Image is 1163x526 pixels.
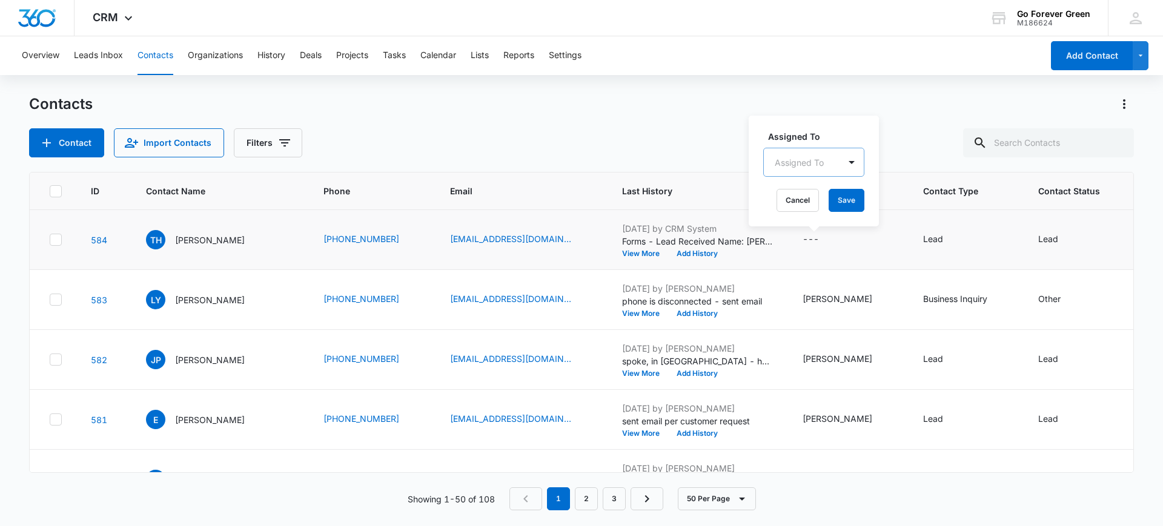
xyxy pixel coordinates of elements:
[622,282,774,295] p: [DATE] by [PERSON_NAME]
[74,36,123,75] button: Leads Inbox
[1038,412,1058,425] div: Lead
[923,185,992,197] span: Contact Type
[450,292,571,305] a: [EMAIL_ADDRESS][DOMAIN_NAME]
[678,487,756,510] button: 50 Per Page
[91,415,107,425] a: Navigate to contact details page for Ernesto
[622,222,774,235] p: [DATE] by CRM System
[450,185,575,197] span: Email
[803,292,894,307] div: Assigned To - Yvette Perez - Select to Edit Field
[323,292,421,307] div: Phone - (908) 820-8931 - Select to Edit Field
[923,412,965,427] div: Contact Type - Lead - Select to Edit Field
[114,128,224,157] button: Import Contacts
[175,353,245,366] p: [PERSON_NAME]
[668,250,726,257] button: Add History
[146,290,165,309] span: LY
[509,487,663,510] nav: Pagination
[829,189,864,212] button: Save
[1017,9,1090,19] div: account name
[93,11,118,24] span: CRM
[146,410,165,429] span: E
[22,36,59,75] button: Overview
[803,412,894,427] div: Assigned To - Yvette Perez - Select to Edit Field
[257,36,285,75] button: History
[91,355,107,365] a: Navigate to contact details page for John Pupa
[549,36,581,75] button: Settings
[575,487,598,510] a: Page 2
[622,355,774,367] p: spoke, in [GEOGRAPHIC_DATA] - has approx 450-500 ft - dog run - will email my info - quoted $8.50...
[146,350,165,369] span: JP
[1038,352,1080,367] div: Contact Status - Lead - Select to Edit Field
[668,370,726,377] button: Add History
[175,234,245,246] p: [PERSON_NAME]
[146,185,277,197] span: Contact Name
[300,36,322,75] button: Deals
[146,470,165,489] span: K
[963,128,1134,157] input: Search Contacts
[923,232,965,247] div: Contact Type - Lead - Select to Edit Field
[450,232,571,245] a: [EMAIL_ADDRESS][DOMAIN_NAME]
[923,232,943,245] div: Lead
[1017,19,1090,27] div: account id
[631,487,663,510] a: Next Page
[1038,412,1080,427] div: Contact Status - Lead - Select to Edit Field
[923,352,965,367] div: Contact Type - Lead - Select to Edit Field
[923,292,1009,307] div: Contact Type - Business Inquiry - Select to Edit Field
[1115,94,1134,114] button: Actions
[175,413,245,426] p: [PERSON_NAME]
[408,493,495,505] p: Showing 1-50 of 108
[622,185,756,197] span: Last History
[777,189,819,212] button: Cancel
[622,342,774,355] p: [DATE] by [PERSON_NAME]
[323,232,399,245] a: [PHONE_NUMBER]
[622,370,668,377] button: View More
[622,402,774,415] p: [DATE] by [PERSON_NAME]
[450,412,593,427] div: Email - ccpoaecastro@gmail.com - Select to Edit Field
[323,352,399,365] a: [PHONE_NUMBER]
[336,36,368,75] button: Projects
[668,310,726,317] button: Add History
[450,232,593,247] div: Email - trenthoerr@gmail.com - Select to Edit Field
[622,462,774,475] p: [DATE] by [PERSON_NAME]
[622,250,668,257] button: View More
[146,230,165,249] span: TH
[622,235,774,248] p: Forms - Lead Received Name: [PERSON_NAME] Email: [EMAIL_ADDRESS][DOMAIN_NAME] Phone: [PHONE_NUMBE...
[91,235,107,245] a: Navigate to contact details page for Trent Hoerr
[323,292,399,305] a: [PHONE_NUMBER]
[146,350,267,369] div: Contact Name - John Pupa - Select to Edit Field
[450,352,593,367] div: Email - j.01110000@gmail.com - Select to Edit Field
[175,294,245,306] p: [PERSON_NAME]
[146,230,267,249] div: Contact Name - Trent Hoerr - Select to Edit Field
[803,352,894,367] div: Assigned To - Yvette Perez - Select to Edit Field
[1038,292,1082,307] div: Contact Status - Other - Select to Edit Field
[323,232,421,247] div: Phone - (306) 253-4587 - Select to Edit Field
[146,470,267,489] div: Contact Name - Katie - Select to Edit Field
[803,232,819,247] div: ---
[91,295,107,305] a: Navigate to contact details page for Lawrence Younger
[29,95,93,113] h1: Contacts
[622,295,774,307] p: phone is disconnected - sent email
[146,410,267,429] div: Contact Name - Ernesto - Select to Edit Field
[622,415,774,427] p: sent email per customer request
[91,185,99,197] span: ID
[188,36,243,75] button: Organizations
[622,430,668,437] button: View More
[603,487,626,510] a: Page 3
[450,352,571,365] a: [EMAIL_ADDRESS][DOMAIN_NAME]
[471,36,489,75] button: Lists
[1038,232,1058,245] div: Lead
[383,36,406,75] button: Tasks
[1051,41,1133,70] button: Add Contact
[323,412,399,425] a: [PHONE_NUMBER]
[803,412,872,425] div: [PERSON_NAME]
[668,430,726,437] button: Add History
[803,232,841,247] div: Assigned To - - Select to Edit Field
[1038,292,1061,305] div: Other
[803,352,872,365] div: [PERSON_NAME]
[923,292,987,305] div: Business Inquiry
[923,412,943,425] div: Lead
[146,290,267,309] div: Contact Name - Lawrence Younger - Select to Edit Field
[803,292,872,305] div: [PERSON_NAME]
[503,36,534,75] button: Reports
[547,487,570,510] em: 1
[323,412,421,427] div: Phone - (831) 320-0786 - Select to Edit Field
